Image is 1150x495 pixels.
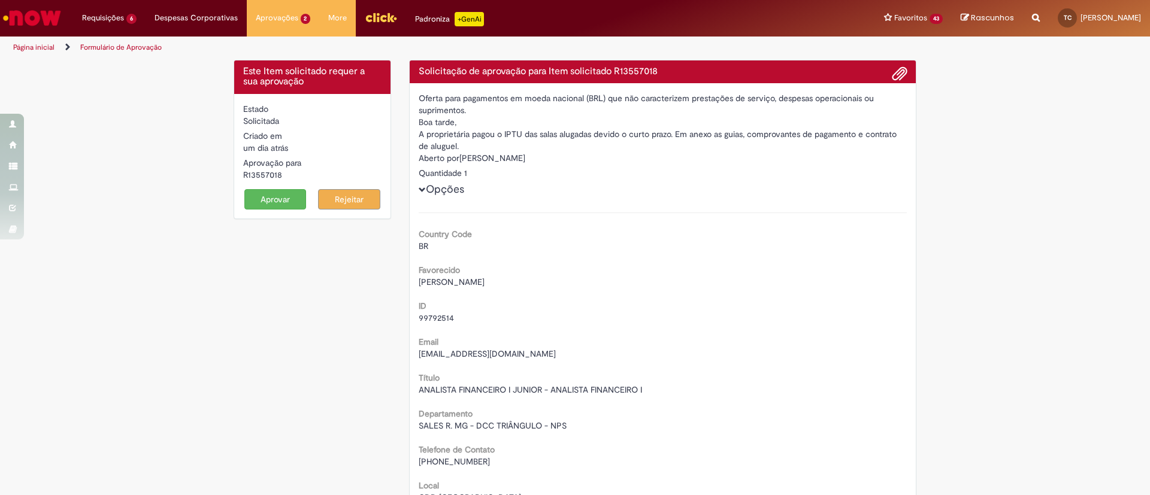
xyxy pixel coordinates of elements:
span: [EMAIL_ADDRESS][DOMAIN_NAME] [419,348,556,359]
span: 2 [301,14,311,24]
b: ID [419,300,426,311]
h4: Este Item solicitado requer a sua aprovação [243,66,382,87]
span: Aprovações [256,12,298,24]
div: Quantidade 1 [419,167,907,179]
div: Boa tarde, [419,116,907,128]
span: TC [1064,14,1072,22]
span: [PERSON_NAME] [1081,13,1141,23]
label: Estado [243,103,268,115]
span: BR [419,241,428,251]
img: ServiceNow [1,6,63,30]
span: [PERSON_NAME] [419,277,485,287]
b: Local [419,480,439,491]
div: R13557018 [243,169,382,181]
a: Formulário de Aprovação [80,42,162,52]
label: Aprovação para [243,157,301,169]
a: Rascunhos [961,13,1014,24]
h4: Solicitação de aprovação para Item solicitado R13557018 [419,66,907,77]
div: Padroniza [415,12,484,26]
span: 99792514 [419,312,454,323]
div: [PERSON_NAME] [419,152,907,167]
div: Oferta para pagamentos em moeda nacional (BRL) que não caracterizem prestações de serviço, despes... [419,92,907,116]
b: Country Code [419,229,472,239]
time: 27/09/2025 10:08:58 [243,142,288,153]
ul: Trilhas de página [9,37,758,59]
label: Aberto por [419,152,459,164]
div: 27/09/2025 10:08:58 [243,142,382,154]
b: Departamento [419,408,473,419]
span: 6 [126,14,137,24]
span: 43 [930,14,943,24]
button: Aprovar [244,189,307,209]
span: Despesas Corporativas [155,12,238,24]
b: Título [419,372,440,383]
span: Favoritos [894,12,927,24]
img: click_logo_yellow_360x200.png [365,8,397,26]
a: Página inicial [13,42,55,52]
span: Rascunhos [971,12,1014,23]
span: um dia atrás [243,142,288,153]
span: Requisições [82,12,124,24]
label: Criado em [243,130,282,142]
b: Telefone de Contato [419,444,495,455]
b: Email [419,336,438,347]
div: A proprietária pagou o IPTU das salas alugadas devido o curto prazo. Em anexo as guias, comprovan... [419,128,907,152]
button: Rejeitar [318,189,380,209]
span: [PHONE_NUMBER] [419,456,490,467]
p: +GenAi [455,12,484,26]
span: More [328,12,347,24]
b: Favorecido [419,265,460,275]
div: Solicitada [243,115,382,127]
span: ANALISTA FINANCEIRO I JUNIOR - ANALISTA FINANCEIRO I [419,384,642,395]
span: SALES R. MG - DCC TRIÂNGULO - NPS [419,420,567,431]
